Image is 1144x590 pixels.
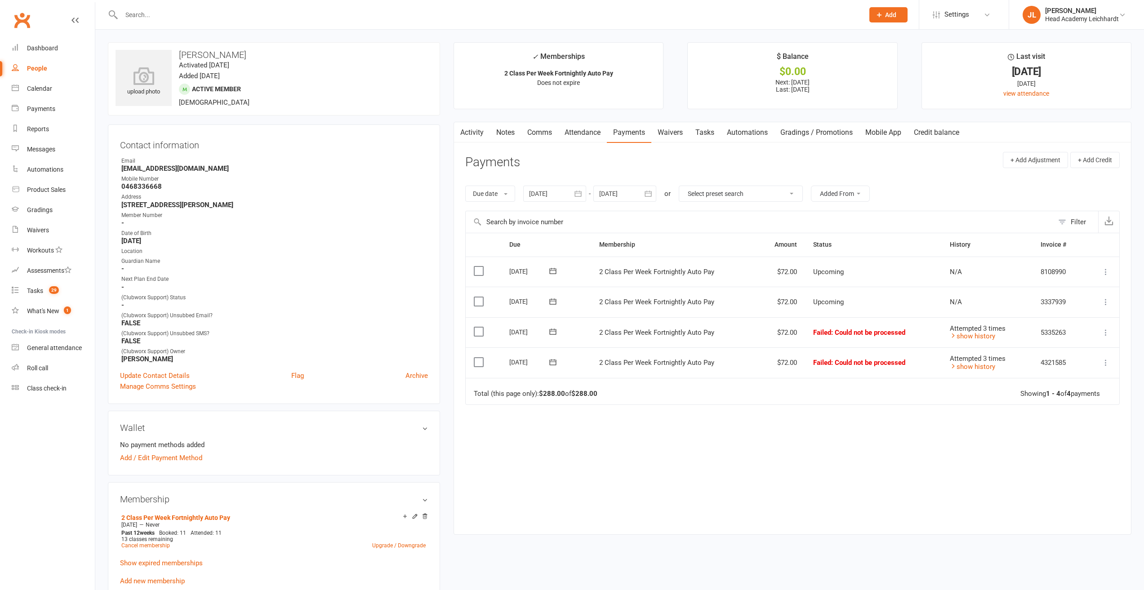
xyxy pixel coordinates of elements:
[532,53,538,61] i: ✓
[1067,390,1071,398] strong: 4
[27,307,59,315] div: What's New
[12,378,95,399] a: Class kiosk mode
[599,268,714,276] span: 2 Class Per Week Fortnightly Auto Pay
[950,324,1006,333] span: Attempted 3 times
[179,72,220,80] time: Added [DATE]
[121,301,428,309] strong: -
[119,521,428,528] div: —
[120,439,428,450] li: No payment methods added
[465,186,515,202] button: Due date
[1003,90,1049,97] a: view attendance
[121,211,428,220] div: Member Number
[1033,317,1085,348] td: 5335263
[27,125,49,133] div: Reports
[757,233,805,256] th: Amount
[27,44,58,52] div: Dashboard
[558,122,607,143] a: Attendance
[121,275,428,284] div: Next Plan End Date
[372,542,426,549] a: Upgrade / Downgrade
[591,233,757,256] th: Membership
[121,157,428,165] div: Email
[1003,152,1068,168] button: + Add Adjustment
[121,293,428,302] div: (Clubworx Support) Status
[490,122,521,143] a: Notes
[757,287,805,317] td: $72.00
[121,536,173,542] span: 13 classes remaining
[1071,217,1086,227] div: Filter
[121,182,428,191] strong: 0468336668
[121,193,428,201] div: Address
[532,51,585,67] div: Memberships
[509,264,551,278] div: [DATE]
[27,247,54,254] div: Workouts
[121,164,428,173] strong: [EMAIL_ADDRESS][DOMAIN_NAME]
[930,67,1123,76] div: [DATE]
[121,337,428,345] strong: FALSE
[12,358,95,378] a: Roll call
[454,122,490,143] a: Activity
[179,61,229,69] time: Activated [DATE]
[805,233,942,256] th: Status
[12,119,95,139] a: Reports
[192,85,241,93] span: Active member
[27,287,43,294] div: Tasks
[465,155,520,169] h3: Payments
[1033,347,1085,378] td: 4321585
[27,385,67,392] div: Class check-in
[466,211,1054,233] input: Search by invoice number
[12,180,95,200] a: Product Sales
[12,139,95,160] a: Messages
[405,370,428,381] a: Archive
[696,79,889,93] p: Next: [DATE] Last: [DATE]
[950,363,995,371] a: show history
[571,390,597,398] strong: $288.00
[121,319,428,327] strong: FALSE
[757,347,805,378] td: $72.00
[944,4,969,25] span: Settings
[950,332,995,340] a: show history
[64,306,71,314] span: 1
[120,494,428,504] h3: Membership
[27,364,48,372] div: Roll call
[121,329,428,338] div: (Clubworx Support) Unsubbed SMS?
[12,338,95,358] a: General attendance kiosk mode
[121,311,428,320] div: (Clubworx Support) Unsubbed Email?
[509,355,551,369] div: [DATE]
[27,166,63,173] div: Automations
[1008,51,1045,67] div: Last visit
[27,146,55,153] div: Messages
[119,9,858,21] input: Search...
[121,283,428,291] strong: -
[942,233,1033,256] th: History
[12,38,95,58] a: Dashboard
[12,281,95,301] a: Tasks 29
[27,206,53,213] div: Gradings
[191,530,222,536] span: Attended: 11
[12,160,95,180] a: Automations
[12,301,95,321] a: What's New1
[1020,390,1100,398] div: Showing of payments
[121,201,428,209] strong: [STREET_ADDRESS][PERSON_NAME]
[121,514,230,521] a: 2 Class Per Week Fortnightly Auto Pay
[539,390,565,398] strong: $288.00
[813,268,844,276] span: Upcoming
[12,220,95,240] a: Waivers
[116,50,432,60] h3: [PERSON_NAME]
[474,390,597,398] div: Total (this page only): of
[651,122,689,143] a: Waivers
[27,65,47,72] div: People
[121,229,428,238] div: Date of Birth
[121,265,428,273] strong: -
[521,122,558,143] a: Comms
[950,355,1006,363] span: Attempted 3 times
[27,186,66,193] div: Product Sales
[721,122,774,143] a: Automations
[859,122,908,143] a: Mobile App
[121,355,428,363] strong: [PERSON_NAME]
[607,122,651,143] a: Payments
[501,233,591,256] th: Due
[27,85,52,92] div: Calendar
[509,325,551,339] div: [DATE]
[121,175,428,183] div: Mobile Number
[1054,211,1098,233] button: Filter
